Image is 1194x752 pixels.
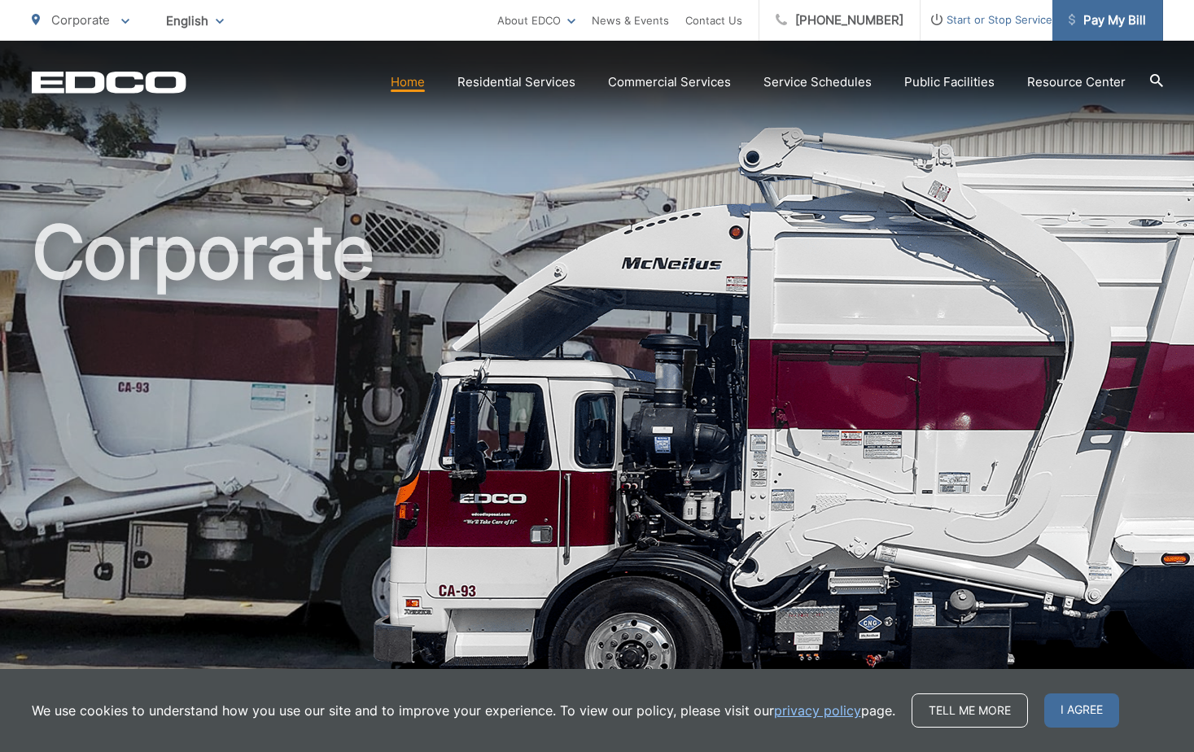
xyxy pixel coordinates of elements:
[1069,11,1146,30] span: Pay My Bill
[685,11,742,30] a: Contact Us
[763,72,872,92] a: Service Schedules
[497,11,575,30] a: About EDCO
[1044,693,1119,728] span: I agree
[457,72,575,92] a: Residential Services
[51,12,110,28] span: Corporate
[154,7,236,35] span: English
[391,72,425,92] a: Home
[904,72,995,92] a: Public Facilities
[608,72,731,92] a: Commercial Services
[32,701,895,720] p: We use cookies to understand how you use our site and to improve your experience. To view our pol...
[1027,72,1126,92] a: Resource Center
[774,701,861,720] a: privacy policy
[912,693,1028,728] a: Tell me more
[32,71,186,94] a: EDCD logo. Return to the homepage.
[32,212,1163,727] h1: Corporate
[592,11,669,30] a: News & Events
